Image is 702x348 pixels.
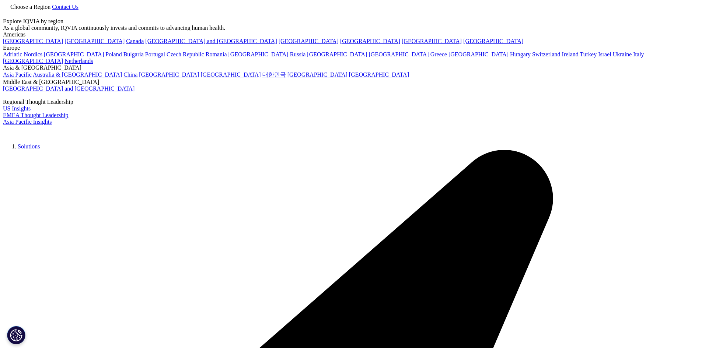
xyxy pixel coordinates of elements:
a: Poland [105,51,122,57]
a: [GEOGRAPHIC_DATA] [139,71,199,78]
a: [GEOGRAPHIC_DATA] [279,38,339,44]
a: [GEOGRAPHIC_DATA] and [GEOGRAPHIC_DATA] [145,38,277,44]
a: Adriatic [3,51,22,57]
button: 쿠키 설정 [7,326,25,344]
div: Explore IQVIA by region [3,18,699,25]
a: US Insights [3,105,31,112]
a: [GEOGRAPHIC_DATA] [228,51,289,57]
a: [GEOGRAPHIC_DATA] [369,51,429,57]
a: [GEOGRAPHIC_DATA] [3,58,63,64]
span: Choose a Region [10,4,50,10]
div: Asia & [GEOGRAPHIC_DATA] [3,64,699,71]
a: Romania [206,51,227,57]
a: Turkey [580,51,597,57]
div: As a global community, IQVIA continuously invests and commits to advancing human health. [3,25,699,31]
a: [GEOGRAPHIC_DATA] [3,38,63,44]
a: [GEOGRAPHIC_DATA] [307,51,367,57]
div: Regional Thought Leadership [3,99,699,105]
a: Nordics [24,51,42,57]
a: Canada [126,38,144,44]
a: Contact Us [52,4,78,10]
a: Asia Pacific [3,71,32,78]
div: Europe [3,45,699,51]
a: Greece [430,51,447,57]
a: [GEOGRAPHIC_DATA] and [GEOGRAPHIC_DATA] [3,85,135,92]
a: [GEOGRAPHIC_DATA] [287,71,347,78]
a: [GEOGRAPHIC_DATA] [64,38,125,44]
a: Czech Republic [167,51,204,57]
a: China [123,71,137,78]
a: [GEOGRAPHIC_DATA] [201,71,261,78]
a: 대한민국 [262,71,286,78]
a: [GEOGRAPHIC_DATA] [349,71,409,78]
a: Ukraine [613,51,632,57]
a: Australia & [GEOGRAPHIC_DATA] [33,71,122,78]
a: Portugal [145,51,165,57]
a: Ireland [562,51,579,57]
a: Israel [598,51,611,57]
a: Bulgaria [123,51,144,57]
div: Americas [3,31,699,38]
a: Switzerland [532,51,560,57]
a: Hungary [510,51,531,57]
a: Italy [633,51,644,57]
a: EMEA Thought Leadership [3,112,68,118]
div: Middle East & [GEOGRAPHIC_DATA] [3,79,699,85]
a: [GEOGRAPHIC_DATA] [340,38,400,44]
a: [GEOGRAPHIC_DATA] [44,51,104,57]
a: Solutions [18,143,40,150]
a: Asia Pacific Insights [3,119,52,125]
a: Netherlands [64,58,93,64]
a: Russia [290,51,306,57]
a: [GEOGRAPHIC_DATA] [463,38,523,44]
a: [GEOGRAPHIC_DATA] [448,51,509,57]
a: [GEOGRAPHIC_DATA] [402,38,462,44]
